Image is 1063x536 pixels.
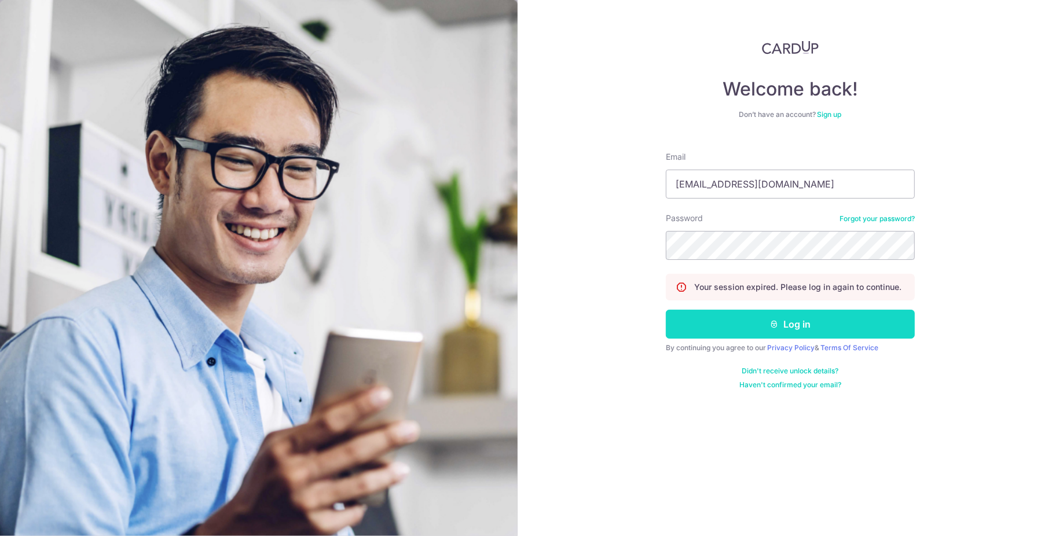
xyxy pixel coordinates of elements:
[666,78,915,101] h4: Welcome back!
[739,380,841,390] a: Haven't confirmed your email?
[840,214,915,223] a: Forgot your password?
[666,310,915,339] button: Log in
[762,41,819,54] img: CardUp Logo
[820,343,878,352] a: Terms Of Service
[666,151,686,163] label: Email
[818,110,842,119] a: Sign up
[666,212,703,224] label: Password
[767,343,815,352] a: Privacy Policy
[694,281,901,293] p: Your session expired. Please log in again to continue.
[666,170,915,199] input: Enter your Email
[742,366,839,376] a: Didn't receive unlock details?
[666,110,915,119] div: Don’t have an account?
[666,343,915,353] div: By continuing you agree to our &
